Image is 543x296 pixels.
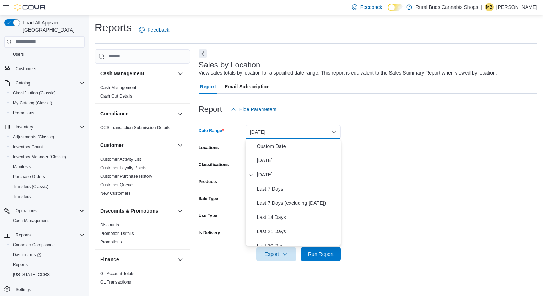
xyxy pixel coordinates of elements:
[257,156,338,165] span: [DATE]
[486,3,493,11] span: MB
[100,256,174,263] button: Finance
[13,207,85,215] span: Operations
[10,50,27,59] a: Users
[7,98,87,108] button: My Catalog (Classic)
[100,271,134,276] a: GL Account Totals
[13,100,52,106] span: My Catalog (Classic)
[257,227,338,236] span: Last 21 Days
[13,164,31,170] span: Manifests
[7,88,87,98] button: Classification (Classic)
[10,99,85,107] span: My Catalog (Classic)
[100,182,133,188] span: Customer Queue
[176,69,184,78] button: Cash Management
[13,272,50,278] span: [US_STATE] CCRS
[360,4,382,11] span: Feedback
[10,182,51,191] a: Transfers (Classic)
[10,143,46,151] a: Inventory Count
[100,93,133,99] span: Cash Out Details
[100,191,130,196] a: New Customers
[10,133,85,141] span: Adjustments (Classic)
[199,179,217,185] label: Products
[225,80,270,94] span: Email Subscription
[10,153,69,161] a: Inventory Manager (Classic)
[100,142,123,149] h3: Customer
[13,184,48,190] span: Transfers (Classic)
[10,153,85,161] span: Inventory Manager (Classic)
[10,270,53,279] a: [US_STATE] CCRS
[308,251,334,258] span: Run Report
[100,279,131,285] span: GL Transactions
[496,3,537,11] p: [PERSON_NAME]
[10,241,85,249] span: Canadian Compliance
[10,172,48,181] a: Purchase Orders
[16,287,31,292] span: Settings
[13,123,36,131] button: Inventory
[10,109,85,117] span: Promotions
[199,61,260,69] h3: Sales by Location
[13,262,28,268] span: Reports
[95,155,190,201] div: Customer
[100,157,141,162] span: Customer Activity List
[100,231,134,236] a: Promotion Details
[7,270,87,280] button: [US_STATE] CCRS
[7,240,87,250] button: Canadian Compliance
[16,232,31,238] span: Reports
[10,143,85,151] span: Inventory Count
[199,49,207,58] button: Next
[136,23,172,37] a: Feedback
[95,221,190,249] div: Discounts & Promotions
[13,194,31,199] span: Transfers
[415,3,478,11] p: Rural Buds Cannabis Shops
[10,192,33,201] a: Transfers
[199,196,218,202] label: Sale Type
[10,216,52,225] a: Cash Management
[100,110,128,117] h3: Compliance
[16,66,36,72] span: Customers
[13,242,55,248] span: Canadian Compliance
[199,230,220,236] label: Is Delivery
[10,89,59,97] a: Classification (Classic)
[7,182,87,192] button: Transfers (Classic)
[100,142,174,149] button: Customer
[257,142,338,150] span: Custom Date
[7,152,87,162] button: Inventory Manager (Classic)
[100,165,146,170] a: Customer Loyalty Points
[388,4,403,11] input: Dark Mode
[199,69,497,77] div: View sales totals by location for a specified date range. This report is equivalent to the Sales ...
[13,123,85,131] span: Inventory
[13,285,85,294] span: Settings
[13,231,85,239] span: Reports
[7,108,87,118] button: Promotions
[1,122,87,132] button: Inventory
[257,199,338,207] span: Last 7 Days (excluding [DATE])
[10,89,85,97] span: Classification (Classic)
[1,206,87,216] button: Operations
[100,85,136,90] a: Cash Management
[485,3,494,11] div: Michelle Brusse
[16,208,37,214] span: Operations
[100,85,136,91] span: Cash Management
[100,182,133,187] a: Customer Queue
[176,141,184,149] button: Customer
[10,241,58,249] a: Canadian Compliance
[100,240,122,245] a: Promotions
[7,172,87,182] button: Purchase Orders
[199,128,224,133] label: Date Range
[256,247,296,261] button: Export
[100,271,134,276] span: GL Account Totals
[199,105,222,114] h3: Report
[95,269,190,289] div: Finance
[100,231,134,236] span: Promotion Details
[13,231,33,239] button: Reports
[100,94,133,99] a: Cash Out Details
[13,79,85,87] span: Catalog
[14,4,46,11] img: Cova
[7,192,87,202] button: Transfers
[10,192,85,201] span: Transfers
[10,109,37,117] a: Promotions
[20,19,85,33] span: Load All Apps in [GEOGRAPHIC_DATA]
[10,133,57,141] a: Adjustments (Classic)
[176,109,184,118] button: Compliance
